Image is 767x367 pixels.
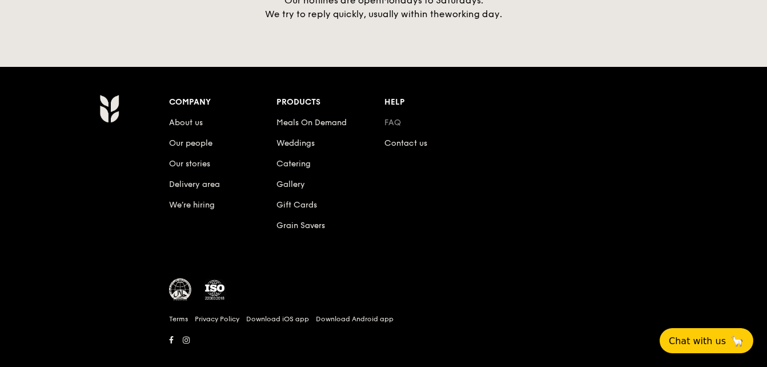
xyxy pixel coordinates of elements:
[169,94,277,110] div: Company
[169,200,215,210] a: We’re hiring
[169,159,210,169] a: Our stories
[169,118,203,127] a: About us
[384,94,492,110] div: Help
[276,221,325,230] a: Grain Savers
[384,118,401,127] a: FAQ
[276,200,317,210] a: Gift Cards
[730,334,744,348] span: 🦙
[276,118,347,127] a: Meals On Demand
[384,138,427,148] a: Contact us
[276,159,311,169] a: Catering
[246,314,309,324] a: Download iOS app
[169,278,192,301] img: MUIS Halal Certified
[276,94,384,110] div: Products
[169,179,220,189] a: Delivery area
[276,138,315,148] a: Weddings
[169,314,188,324] a: Terms
[203,278,226,301] img: ISO Certified
[276,179,305,189] a: Gallery
[660,328,753,353] button: Chat with us🦙
[445,9,502,19] span: working day.
[669,336,726,346] span: Chat with us
[169,138,212,148] a: Our people
[195,314,239,324] a: Privacy Policy
[316,314,393,324] a: Download Android app
[99,94,119,123] img: AYc88T3wAAAABJRU5ErkJggg==
[55,348,713,357] h6: Revision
